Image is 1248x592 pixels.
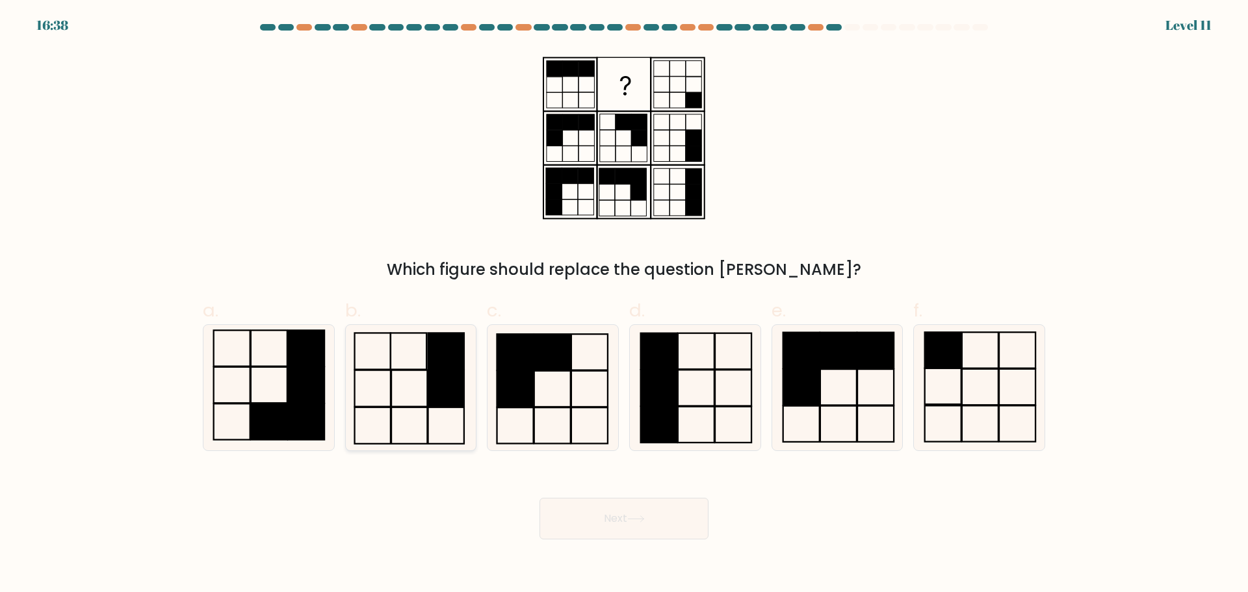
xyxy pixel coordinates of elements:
span: b. [345,298,361,323]
span: f. [913,298,922,323]
span: c. [487,298,501,323]
button: Next [539,498,708,539]
div: Level 11 [1165,16,1212,35]
div: 16:38 [36,16,68,35]
div: Which figure should replace the question [PERSON_NAME]? [211,258,1037,281]
span: a. [203,298,218,323]
span: e. [772,298,786,323]
span: d. [629,298,645,323]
